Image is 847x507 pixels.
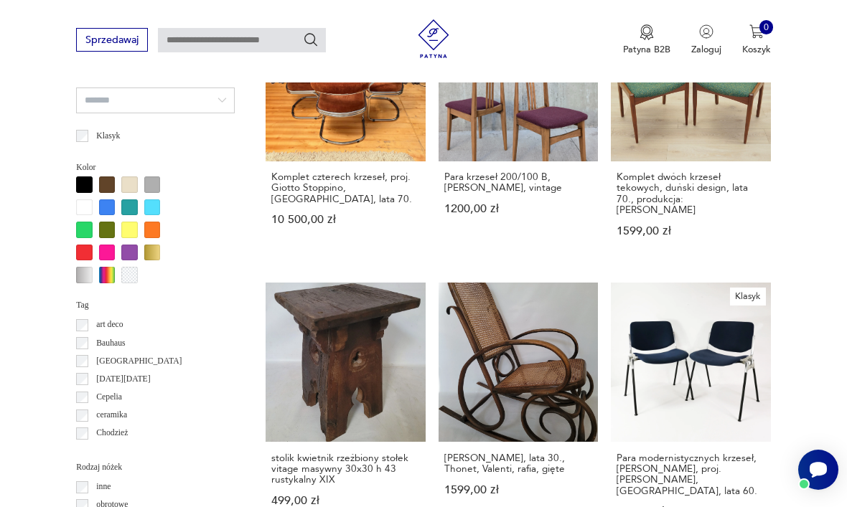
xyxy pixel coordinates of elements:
p: Bauhaus [96,336,125,351]
a: Komplet czterech krzeseł, proj. Giotto Stoppino, Włochy, lata 70.Komplet czterech krzeseł, proj. ... [266,1,426,262]
p: 10 500,00 zł [271,214,419,225]
a: Ikona medaluPatyna B2B [623,24,670,56]
div: 0 [759,20,774,34]
h3: [PERSON_NAME], lata 30., Thonet, Valenti, rafia, gięte [444,452,592,475]
h3: Komplet czterech krzeseł, proj. Giotto Stoppino, [GEOGRAPHIC_DATA], lata 70. [271,171,419,204]
h3: Para krzeseł 200/100 B, [PERSON_NAME], vintage [444,171,592,194]
button: Szukaj [303,32,319,47]
p: 1599,00 zł [617,226,764,237]
p: Koszyk [742,43,771,56]
a: Sprzedawaj [76,37,147,45]
p: Cepelia [96,390,122,404]
a: Komplet dwóch krzeseł tekowych, duński design, lata 70., produkcja: DaniaKomplet dwóch krzeseł te... [611,1,771,262]
iframe: Smartsupp widget button [798,450,838,490]
p: [GEOGRAPHIC_DATA] [96,354,182,369]
h3: Para modernistycznych krzeseł, [PERSON_NAME], proj. [PERSON_NAME], [GEOGRAPHIC_DATA], lata 60. [617,452,764,496]
p: Tag [76,298,235,313]
img: Ikonka użytkownika [699,24,713,39]
p: Patyna B2B [623,43,670,56]
p: Klasyk [96,129,120,143]
p: art deco [96,318,123,332]
img: Ikona koszyka [749,24,764,39]
p: Kolor [76,161,235,175]
p: inne [96,480,111,494]
button: Sprzedawaj [76,28,147,52]
p: 1200,00 zł [444,204,592,214]
button: 0Koszyk [742,24,771,56]
p: Ćmielów [96,445,127,459]
p: 1599,00 zł [444,485,592,496]
p: [DATE][DATE] [96,372,150,387]
p: ceramika [96,408,127,422]
img: Patyna - sklep z meblami i dekoracjami vintage [410,19,458,58]
p: 499,00 zł [271,496,419,506]
h3: stolik kwietnik rzeźbiony stołek vitage masywny 30x30 h 43 rustykalny XIX [271,452,419,485]
p: Chodzież [96,426,128,440]
button: Zaloguj [691,24,721,56]
p: Rodzaj nóżek [76,460,235,475]
p: Zaloguj [691,43,721,56]
img: Ikona medalu [640,24,654,40]
h3: Komplet dwóch krzeseł tekowych, duński design, lata 70., produkcja: [PERSON_NAME] [617,171,764,215]
a: KlasykPara krzeseł 200/100 B, M. Zieliński, vintagePara krzeseł 200/100 B, [PERSON_NAME], vintage... [439,1,599,262]
button: Patyna B2B [623,24,670,56]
